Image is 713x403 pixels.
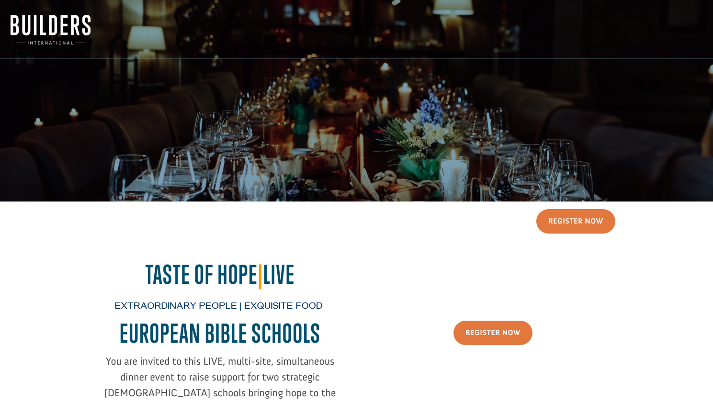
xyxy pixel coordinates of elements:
[258,259,263,290] span: |
[453,321,532,345] a: Register Now
[98,259,342,294] h2: Taste of Hope Live
[536,209,615,234] a: Register Now
[98,318,342,353] h2: EUROPEAN BIBLE SCHOOL
[11,15,91,45] img: Builders International
[115,302,323,313] span: Extraordinary People | Exquisite Food
[311,318,321,348] span: S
